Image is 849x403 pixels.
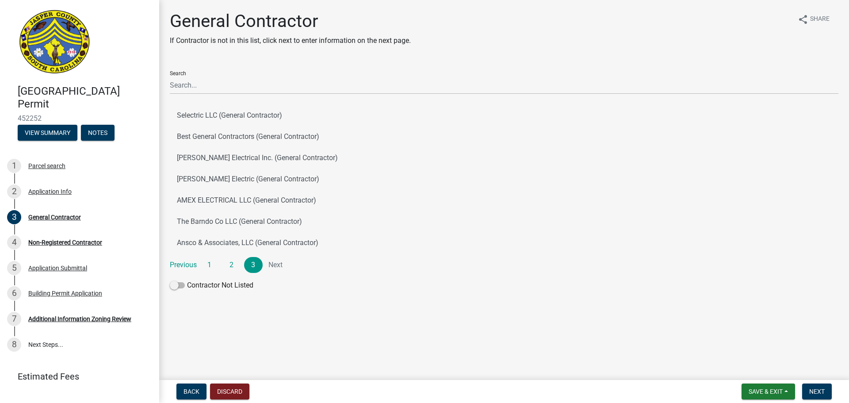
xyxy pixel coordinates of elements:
[7,338,21,352] div: 8
[7,261,21,275] div: 5
[18,114,141,123] span: 452252
[81,130,115,137] wm-modal-confirm: Notes
[18,130,77,137] wm-modal-confirm: Summary
[18,125,77,141] button: View Summary
[170,35,411,46] p: If Contractor is not in this list, click next to enter information on the next page.
[7,184,21,199] div: 2
[170,11,411,32] h1: General Contractor
[791,11,837,28] button: shareShare
[222,257,241,273] a: 2
[176,384,207,399] button: Back
[18,9,92,76] img: Jasper County, South Carolina
[742,384,795,399] button: Save & Exit
[170,190,838,211] button: AMEX ELECTRICAL LLC (General Contractor)
[28,290,102,296] div: Building Permit Application
[170,211,838,232] button: The Barndo Co LLC (General Contractor)
[7,368,145,385] a: Estimated Fees
[184,388,199,395] span: Back
[170,280,253,291] label: Contractor Not Listed
[7,210,21,224] div: 3
[170,257,197,273] a: Previous
[200,257,219,273] a: 1
[7,159,21,173] div: 1
[170,76,838,94] input: Search...
[810,14,830,25] span: Share
[7,286,21,300] div: 6
[81,125,115,141] button: Notes
[170,232,838,253] button: Ansco & Associates, LLC (General Contractor)
[28,214,81,220] div: General Contractor
[798,14,808,25] i: share
[802,384,832,399] button: Next
[170,126,838,147] button: Best General Contractors (General Contractor)
[244,257,263,273] a: 3
[809,388,825,395] span: Next
[210,384,249,399] button: Discard
[28,265,87,271] div: Application Submittal
[170,169,838,190] button: [PERSON_NAME] Electric (General Contractor)
[28,316,131,322] div: Additional Information Zoning Review
[749,388,783,395] span: Save & Exit
[7,235,21,249] div: 4
[28,163,65,169] div: Parcel search
[170,105,838,126] button: Selectric LLC (General Contractor)
[28,188,72,195] div: Application Info
[170,147,838,169] button: [PERSON_NAME] Electrical Inc. (General Contractor)
[170,257,838,273] nav: Page navigation
[7,312,21,326] div: 7
[28,239,102,246] div: Non-Registered Contractor
[18,85,152,111] h4: [GEOGRAPHIC_DATA] Permit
